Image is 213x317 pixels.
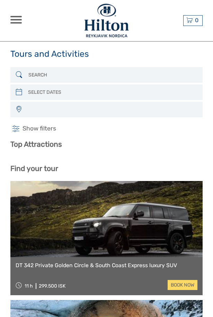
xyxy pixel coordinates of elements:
h4: Show filters [10,125,203,133]
a: book now [168,280,197,290]
img: 519-0c07e0f4-2ff7-4495-bd95-0c7731b35968_logo_big.jpg [84,3,129,38]
div: 299.500 ISK [39,283,65,289]
h1: Tours and Activities [10,49,89,59]
b: Find your tour [10,164,58,173]
span: Show filters [23,125,56,133]
span: 11 h [25,283,33,289]
input: SEARCH [26,69,193,81]
b: Top Attractions [10,140,62,148]
span: 0 [194,17,199,24]
input: SELECT DATES [25,87,192,98]
a: DT 342 Private Golden Circle & South Coast Express luxury SUV [16,262,197,269]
